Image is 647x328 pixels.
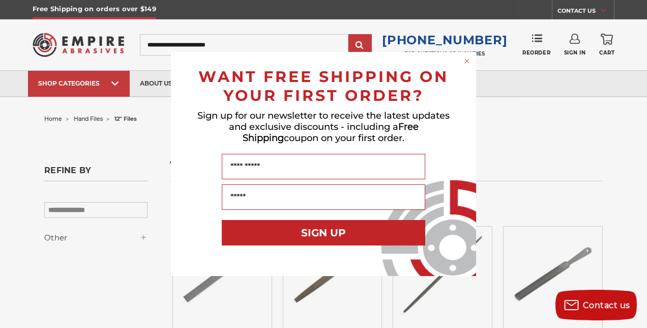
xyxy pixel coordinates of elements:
[462,56,472,66] button: Close dialog
[243,121,419,144] span: Free Shipping
[197,110,450,144] span: Sign up for our newsletter to receive the latest updates and exclusive discounts - including a co...
[555,290,637,320] button: Contact us
[198,67,449,105] span: WANT FREE SHIPPING ON YOUR FIRST ORDER?
[583,300,630,310] span: Contact us
[222,220,425,245] button: SIGN UP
